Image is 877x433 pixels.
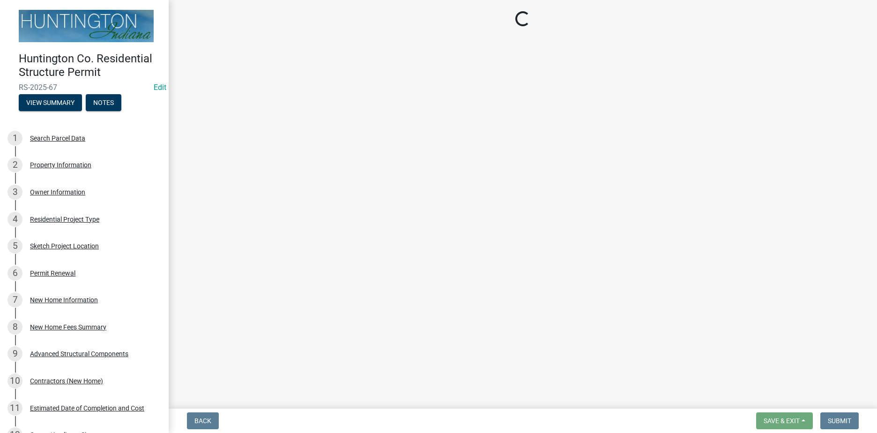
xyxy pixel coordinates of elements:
div: 2 [7,157,22,172]
span: RS-2025-67 [19,83,150,92]
div: Residential Project Type [30,216,99,223]
div: Property Information [30,162,91,168]
a: Edit [154,83,166,92]
div: Contractors (New Home) [30,378,103,384]
div: 5 [7,239,22,254]
span: Back [194,417,211,425]
span: Submit [828,417,851,425]
div: 1 [7,131,22,146]
div: Permit Renewal [30,270,75,276]
div: Estimated Date of Completion and Cost [30,405,144,411]
wm-modal-confirm: Notes [86,99,121,107]
div: 11 [7,401,22,416]
div: New Home Information [30,297,98,303]
div: New Home Fees Summary [30,324,106,330]
div: 8 [7,320,22,335]
div: 7 [7,292,22,307]
div: 6 [7,266,22,281]
div: 10 [7,373,22,388]
wm-modal-confirm: Summary [19,99,82,107]
img: Huntington County, Indiana [19,10,154,42]
button: Back [187,412,219,429]
button: View Summary [19,94,82,111]
div: Advanced Structural Components [30,351,128,357]
button: Submit [820,412,859,429]
div: 4 [7,212,22,227]
span: Save & Exit [764,417,800,425]
div: Sketch Project Location [30,243,99,249]
button: Notes [86,94,121,111]
button: Save & Exit [756,412,813,429]
div: Owner Information [30,189,85,195]
div: 9 [7,346,22,361]
wm-modal-confirm: Edit Application Number [154,83,166,92]
div: 3 [7,185,22,200]
h4: Huntington Co. Residential Structure Permit [19,52,161,79]
div: Search Parcel Data [30,135,85,142]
